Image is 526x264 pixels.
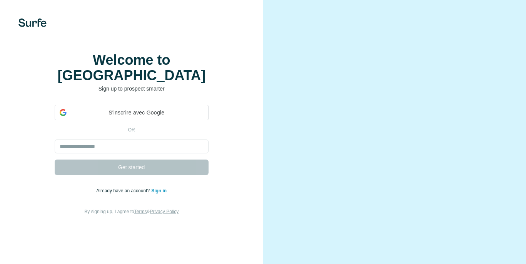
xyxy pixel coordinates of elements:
img: Surfe's logo [18,18,47,27]
span: S'inscrire avec Google [70,109,204,117]
a: Terms [134,209,147,214]
span: Already have an account? [96,188,151,193]
h1: Welcome to [GEOGRAPHIC_DATA] [55,52,209,83]
span: By signing up, I agree to & [84,209,179,214]
iframe: Bouton "Se connecter avec Google" [51,119,212,136]
p: Sign up to prospect smarter [55,85,209,92]
a: Sign in [151,188,167,193]
a: Privacy Policy [150,209,179,214]
div: S'inscrire avec Google [55,105,209,120]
